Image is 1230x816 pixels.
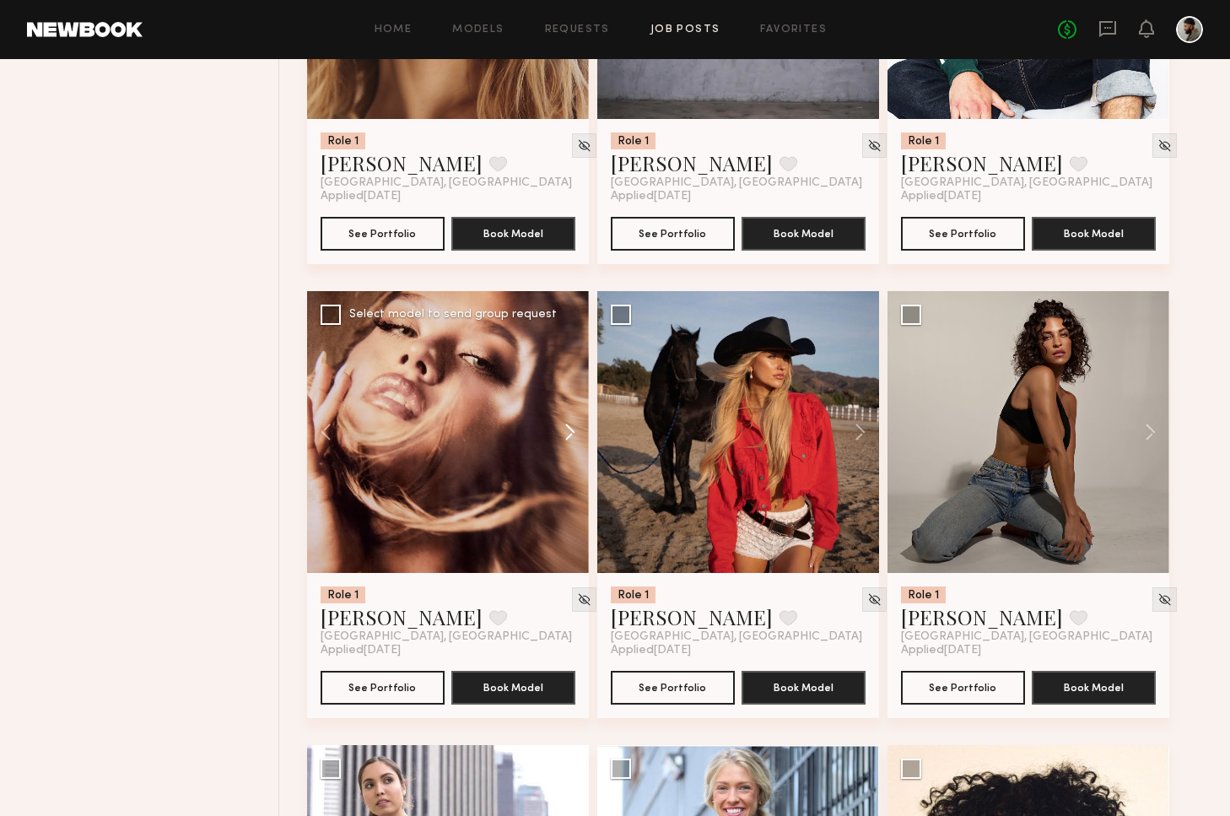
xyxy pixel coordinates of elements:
a: Book Model [451,679,575,694]
div: Applied [DATE] [611,190,866,203]
a: [PERSON_NAME] [321,603,483,630]
div: Role 1 [901,586,946,603]
div: Applied [DATE] [611,644,866,657]
div: Applied [DATE] [901,644,1156,657]
a: Book Model [451,225,575,240]
img: Unhide Model [577,592,591,607]
span: [GEOGRAPHIC_DATA], [GEOGRAPHIC_DATA] [611,176,862,190]
button: See Portfolio [901,671,1025,705]
button: Book Model [742,671,866,705]
button: See Portfolio [901,217,1025,251]
a: [PERSON_NAME] [611,603,773,630]
img: Unhide Model [867,138,882,153]
button: See Portfolio [321,671,445,705]
img: Unhide Model [1157,138,1172,153]
a: Book Model [1032,225,1156,240]
a: Book Model [742,225,866,240]
button: Book Model [1032,217,1156,251]
img: Unhide Model [577,138,591,153]
a: Job Posts [650,24,720,35]
a: [PERSON_NAME] [321,149,483,176]
a: [PERSON_NAME] [901,603,1063,630]
span: [GEOGRAPHIC_DATA], [GEOGRAPHIC_DATA] [321,630,572,644]
span: [GEOGRAPHIC_DATA], [GEOGRAPHIC_DATA] [901,176,1152,190]
div: Applied [DATE] [321,190,575,203]
a: Book Model [1032,679,1156,694]
div: Role 1 [901,132,946,149]
a: Requests [545,24,610,35]
button: See Portfolio [611,217,735,251]
a: Favorites [760,24,827,35]
img: Unhide Model [1157,592,1172,607]
div: Select model to send group request [349,309,557,321]
div: Role 1 [321,586,365,603]
div: Role 1 [611,132,655,149]
button: See Portfolio [321,217,445,251]
div: Applied [DATE] [901,190,1156,203]
a: Home [375,24,413,35]
div: Role 1 [611,586,655,603]
button: Book Model [451,671,575,705]
img: Unhide Model [867,592,882,607]
div: Role 1 [321,132,365,149]
span: [GEOGRAPHIC_DATA], [GEOGRAPHIC_DATA] [901,630,1152,644]
a: [PERSON_NAME] [901,149,1063,176]
a: Models [452,24,504,35]
a: Book Model [742,679,866,694]
a: [PERSON_NAME] [611,149,773,176]
span: [GEOGRAPHIC_DATA], [GEOGRAPHIC_DATA] [321,176,572,190]
button: Book Model [1032,671,1156,705]
span: [GEOGRAPHIC_DATA], [GEOGRAPHIC_DATA] [611,630,862,644]
div: Applied [DATE] [321,644,575,657]
button: Book Model [451,217,575,251]
button: See Portfolio [611,671,735,705]
button: Book Model [742,217,866,251]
